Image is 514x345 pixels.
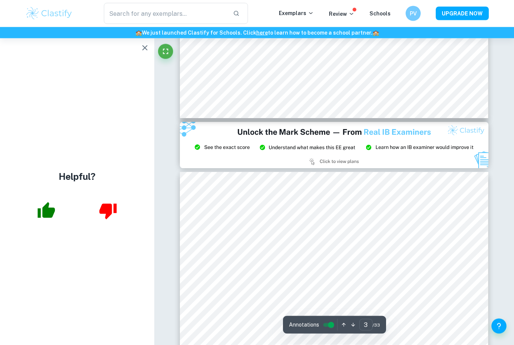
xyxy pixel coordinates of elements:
h6: PV [409,9,418,18]
button: UPGRADE NOW [436,7,489,20]
button: PV [406,6,421,21]
input: Search for any exemplars... [104,3,227,24]
span: / 33 [373,322,380,328]
span: 🏫 [373,30,379,36]
button: Help and Feedback [491,319,506,334]
img: Clastify logo [25,6,73,21]
h4: Helpful? [59,170,96,183]
p: Review [329,10,354,18]
a: here [256,30,268,36]
span: 🏫 [135,30,142,36]
button: Fullscreen [158,44,173,59]
span: Annotations [289,321,319,329]
a: Schools [370,11,391,17]
p: Exemplars [279,9,314,17]
img: Ad [180,122,488,169]
h6: We just launched Clastify for Schools. Click to learn how to become a school partner. [2,29,512,37]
